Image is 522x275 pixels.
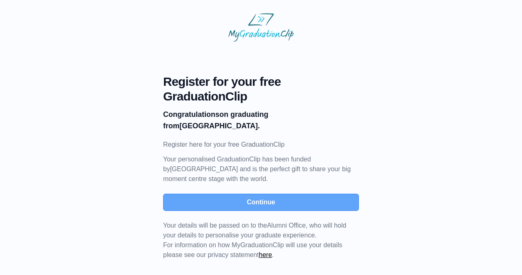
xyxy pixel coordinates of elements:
[259,251,272,258] a: here
[163,222,346,258] span: For information on how MyGraduationClip will use your details please see our privacy statement .
[163,89,359,104] span: GraduationClip
[267,222,306,229] span: Alumni Office
[163,140,359,150] p: Register here for your free GraduationClip
[163,222,346,239] span: Your details will be passed on to the , who will hold your details to personalise your graduate e...
[228,13,294,42] img: MyGraduationClip
[163,194,359,211] button: Continue
[163,154,359,184] p: Your personalised GraduationClip has been funded by [GEOGRAPHIC_DATA] and is the perfect gift to ...
[163,109,359,132] p: on graduating from [GEOGRAPHIC_DATA].
[163,110,219,118] b: Congratulations
[163,74,359,89] span: Register for your free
